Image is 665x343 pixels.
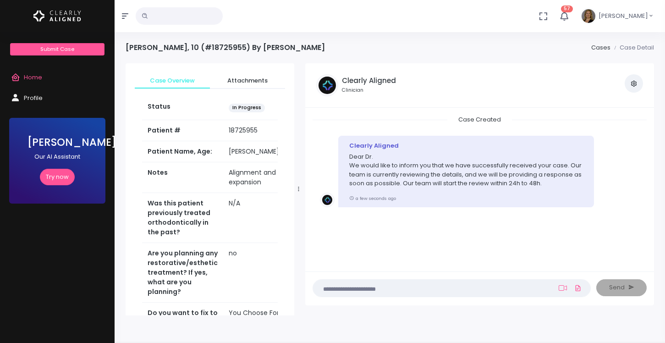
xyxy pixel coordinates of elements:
[142,96,223,120] th: Status
[223,193,296,243] td: N/A
[349,141,583,150] div: Clearly Aligned
[229,104,265,112] span: In Progress
[599,11,648,21] span: [PERSON_NAME]
[447,112,512,127] span: Case Created
[40,169,75,186] a: Try now
[10,43,104,55] a: Submit Case
[142,141,223,162] th: Patient Name, Age:
[126,63,294,315] div: scrollable content
[27,152,87,161] p: Our AI Assistant
[142,162,223,193] th: Notes
[142,120,223,141] th: Patient #
[142,76,203,85] span: Case Overview
[572,280,583,296] a: Add Files
[126,43,325,52] h4: [PERSON_NAME], 10 (#18725955) By [PERSON_NAME]
[349,195,396,201] small: a few seconds ago
[24,94,43,102] span: Profile
[33,6,81,26] img: Logo Horizontal
[557,284,569,292] a: Add Loom Video
[40,45,74,53] span: Submit Case
[561,6,573,12] span: 57
[342,87,396,94] small: Clinician
[142,193,223,243] th: Was this patient previously treated orthodontically in the past?
[142,243,223,303] th: Are you planning any restorative/esthetic treatment? If yes, what are you planning?
[24,73,42,82] span: Home
[223,243,296,303] td: no
[223,141,296,162] td: [PERSON_NAME], 10
[223,162,296,193] td: Alignment and expansion
[217,76,278,85] span: Attachments
[342,77,396,85] h5: Clearly Aligned
[223,120,296,141] td: 18725955
[591,43,610,52] a: Cases
[27,136,87,149] h3: [PERSON_NAME]
[580,8,597,24] img: Header Avatar
[610,43,654,52] li: Case Detail
[349,152,583,188] p: Dear Dr. We would like to inform you that we have successfully received your case. Our team is cu...
[313,115,647,263] div: scrollable content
